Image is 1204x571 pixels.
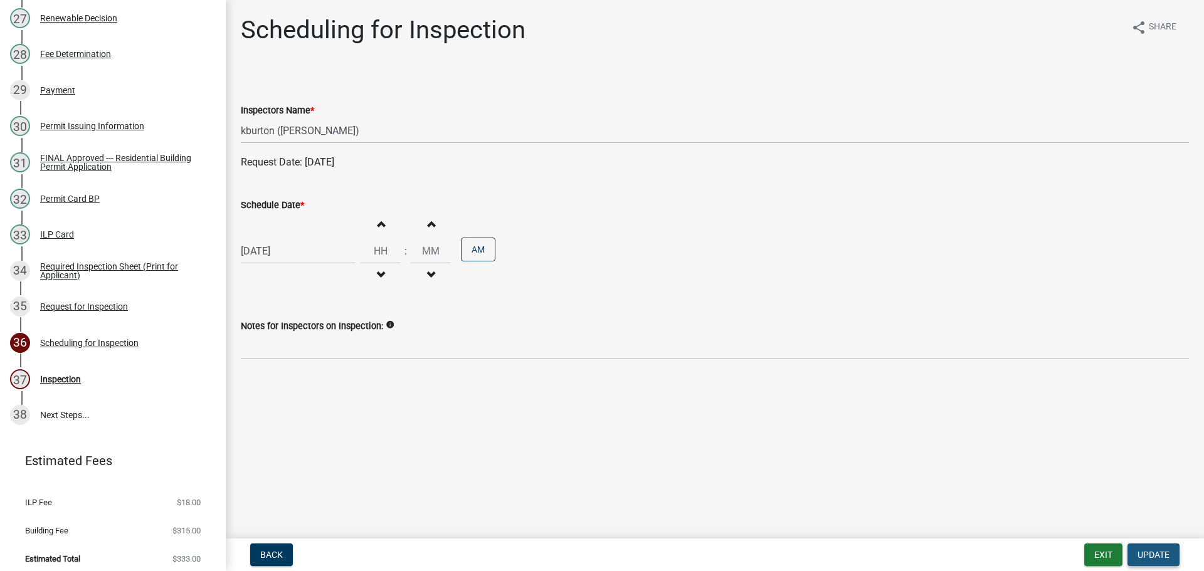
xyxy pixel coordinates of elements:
[40,262,206,280] div: Required Inspection Sheet (Print for Applicant)
[1131,20,1146,35] i: share
[40,338,139,347] div: Scheduling for Inspection
[241,322,383,331] label: Notes for Inspectors on Inspection:
[40,302,128,311] div: Request for Inspection
[241,201,304,210] label: Schedule Date
[1138,550,1170,560] span: Update
[1149,20,1176,35] span: Share
[10,369,30,389] div: 37
[10,152,30,172] div: 31
[250,543,293,566] button: Back
[386,320,394,329] i: info
[40,14,117,23] div: Renewable Decision
[10,44,30,64] div: 28
[25,526,68,535] span: Building Fee
[40,50,111,58] div: Fee Determination
[10,8,30,28] div: 27
[260,550,283,560] span: Back
[241,15,525,45] h1: Scheduling for Inspection
[241,107,314,115] label: Inspectors Name
[40,86,75,95] div: Payment
[10,224,30,244] div: 33
[361,238,401,264] input: Hours
[10,80,30,100] div: 29
[10,333,30,353] div: 36
[25,555,80,563] span: Estimated Total
[10,116,30,136] div: 30
[40,230,74,239] div: ILP Card
[401,244,411,259] div: :
[1127,543,1180,566] button: Update
[241,238,356,264] input: mm/dd/yyyy
[177,498,201,506] span: $18.00
[172,526,201,535] span: $315.00
[25,498,52,506] span: ILP Fee
[10,405,30,425] div: 38
[10,189,30,209] div: 32
[10,448,206,473] a: Estimated Fees
[1084,543,1122,566] button: Exit
[411,238,451,264] input: Minutes
[461,238,495,261] button: AM
[10,261,30,281] div: 34
[241,155,1189,170] p: Request Date: [DATE]
[1121,15,1186,39] button: shareShare
[40,122,144,130] div: Permit Issuing Information
[172,555,201,563] span: $333.00
[10,296,30,317] div: 35
[40,194,100,203] div: Permit Card BP
[40,375,81,384] div: Inspection
[40,154,206,171] div: FINAL Approved --- Residential Building Permit Application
